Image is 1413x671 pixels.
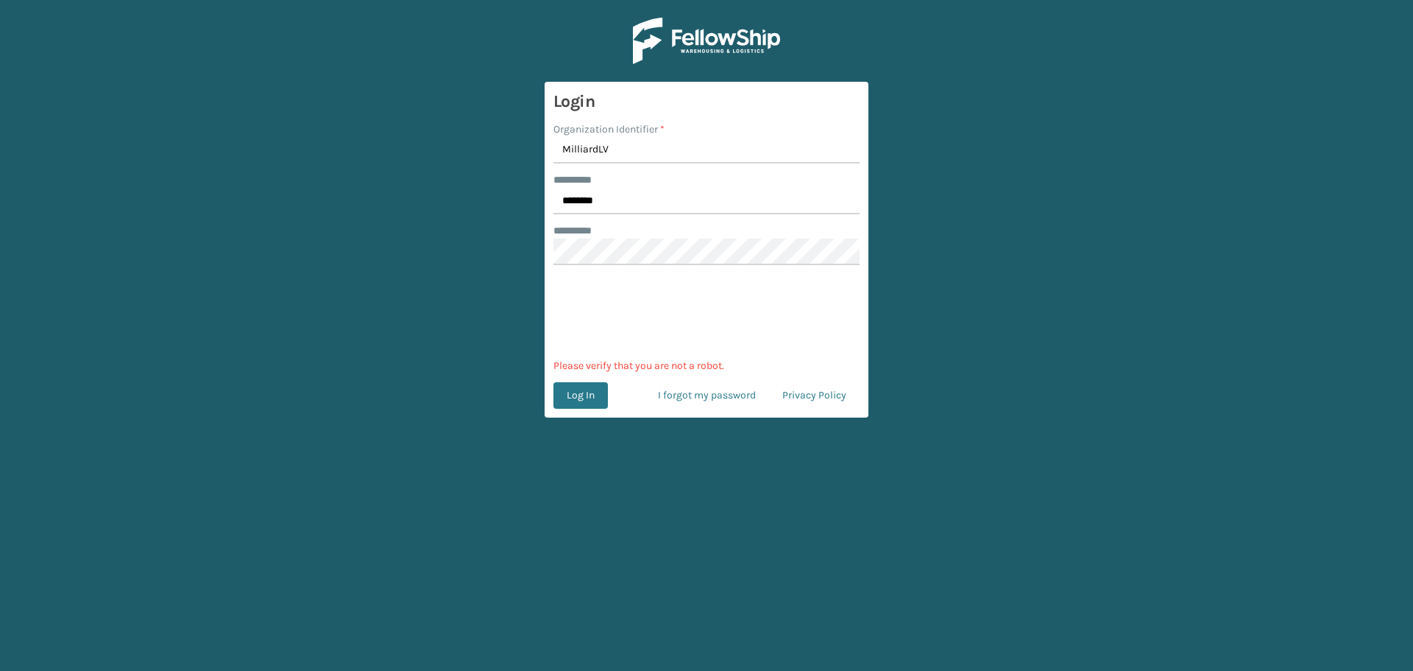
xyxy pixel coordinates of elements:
h3: Login [553,91,860,113]
label: Organization Identifier [553,122,665,137]
iframe: reCAPTCHA [595,283,818,340]
p: Please verify that you are not a robot. [553,358,860,373]
a: Privacy Policy [769,382,860,409]
a: I forgot my password [645,382,769,409]
img: Logo [633,18,780,64]
button: Log In [553,382,608,409]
